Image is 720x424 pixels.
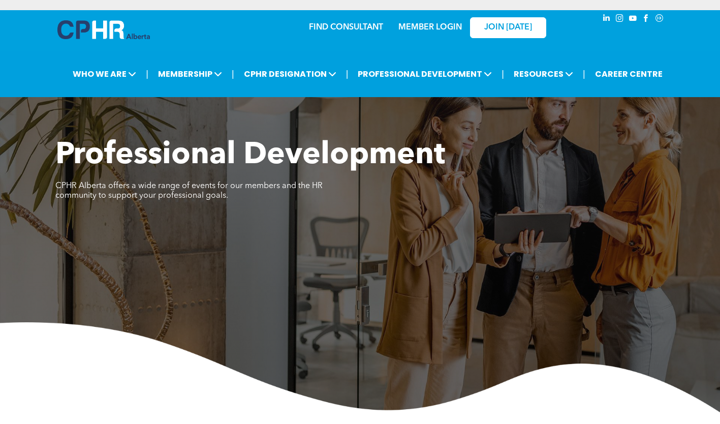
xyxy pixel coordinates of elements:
[398,23,462,32] a: MEMBER LOGIN
[641,13,652,26] a: facebook
[146,64,148,84] li: |
[241,65,339,83] span: CPHR DESIGNATION
[70,65,139,83] span: WHO WE ARE
[502,64,504,84] li: |
[346,64,349,84] li: |
[232,64,234,84] li: |
[155,65,225,83] span: MEMBERSHIP
[601,13,612,26] a: linkedin
[355,65,495,83] span: PROFESSIONAL DEVELOPMENT
[592,65,666,83] a: CAREER CENTRE
[309,23,383,32] a: FIND CONSULTANT
[583,64,585,84] li: |
[55,182,323,200] span: CPHR Alberta offers a wide range of events for our members and the HR community to support your p...
[628,13,639,26] a: youtube
[57,20,150,39] img: A blue and white logo for cp alberta
[55,140,445,171] span: Professional Development
[654,13,665,26] a: Social network
[614,13,625,26] a: instagram
[511,65,576,83] span: RESOURCES
[484,23,532,33] span: JOIN [DATE]
[470,17,546,38] a: JOIN [DATE]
